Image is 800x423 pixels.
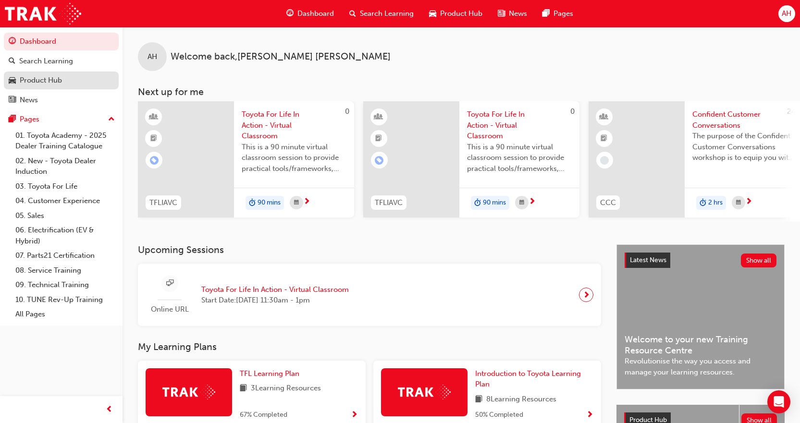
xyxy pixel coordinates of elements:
[363,101,579,218] a: 0TFLIAVCToyota For Life In Action - Virtual ClassroomThis is a 90 minute virtual classroom sessio...
[375,197,403,208] span: TFLIAVC
[20,75,62,86] div: Product Hub
[529,198,536,206] span: next-icon
[12,154,119,179] a: 02. New - Toyota Dealer Induction
[138,101,354,218] a: 0TFLIAVCToyota For Life In Action - Virtual ClassroomThis is a 90 minute virtual classroom sessio...
[625,253,776,268] a: Latest NewsShow all
[146,304,194,315] span: Online URL
[475,368,593,390] a: Introduction to Toyota Learning Plan
[9,37,16,46] span: guage-icon
[700,197,706,209] span: duration-icon
[4,31,119,110] button: DashboardSearch LearningProduct HubNews
[240,410,287,421] span: 67 % Completed
[692,131,797,163] span: The purpose of the Confident Customer Conversations workshop is to equip you with tools to commun...
[106,404,113,416] span: prev-icon
[20,114,39,125] div: Pages
[4,33,119,50] a: Dashboard
[586,411,593,420] span: Show Progress
[498,8,505,20] span: news-icon
[146,271,593,319] a: Online URLToyota For Life In Action - Virtual ClassroomStart Date:[DATE] 11:30am - 1pm
[342,4,421,24] a: search-iconSearch Learning
[351,411,358,420] span: Show Progress
[240,369,299,378] span: TFL Learning Plan
[286,8,294,20] span: guage-icon
[12,292,119,307] a: 10. TUNE Rev-Up Training
[19,56,73,67] div: Search Learning
[138,341,601,352] h3: My Learning Plans
[12,223,119,248] a: 06. Electrification (EV & Hybrid)
[398,385,451,399] img: Trak
[303,198,310,206] span: next-icon
[692,109,797,131] span: Confident Customer Conversations
[258,197,281,208] span: 90 mins
[294,197,299,209] span: calendar-icon
[616,244,785,389] a: Latest NewsShow allWelcome to your new Training Resource CentreRevolutionise the way you access a...
[509,8,527,19] span: News
[4,110,119,128] button: Pages
[108,113,115,126] span: up-icon
[570,107,575,116] span: 0
[12,248,119,263] a: 07. Parts21 Certification
[360,8,414,19] span: Search Learning
[483,197,506,208] span: 90 mins
[745,198,752,206] span: next-icon
[240,368,303,379] a: TFL Learning Plan
[708,197,723,208] span: 2 hrs
[242,142,346,174] span: This is a 90 minute virtual classroom session to provide practical tools/frameworks, behaviours a...
[778,5,795,22] button: AH
[150,111,157,123] span: learningResourceType_INSTRUCTOR_LED-icon
[519,197,524,209] span: calendar-icon
[375,156,383,165] span: learningRecordVerb_ENROLL-icon
[249,197,256,209] span: duration-icon
[601,133,607,145] span: booktick-icon
[12,278,119,292] a: 09. Technical Training
[475,394,482,406] span: book-icon
[12,193,119,208] a: 04. Customer Experience
[474,197,481,209] span: duration-icon
[475,410,523,421] span: 50 % Completed
[600,156,609,165] span: learningRecordVerb_NONE-icon
[201,284,349,295] span: Toyota For Life In Action - Virtual Classroom
[349,8,356,20] span: search-icon
[9,76,16,85] span: car-icon
[171,51,391,62] span: Welcome back , [PERSON_NAME] [PERSON_NAME]
[535,4,581,24] a: pages-iconPages
[542,8,550,20] span: pages-icon
[467,109,572,142] span: Toyota For Life In Action - Virtual Classroom
[583,288,590,302] span: next-icon
[440,8,482,19] span: Product Hub
[166,278,173,290] span: sessionType_ONLINE_URL-icon
[5,3,81,24] img: Trak
[787,107,800,116] span: 240
[630,256,666,264] span: Latest News
[736,197,741,209] span: calendar-icon
[20,95,38,106] div: News
[12,307,119,322] a: All Pages
[429,8,436,20] span: car-icon
[201,295,349,306] span: Start Date: [DATE] 11:30am - 1pm
[9,57,15,66] span: search-icon
[467,142,572,174] span: This is a 90 minute virtual classroom session to provide practical tools/frameworks, behaviours a...
[12,263,119,278] a: 08. Service Training
[148,51,157,62] span: AH
[351,409,358,421] button: Show Progress
[9,115,16,124] span: pages-icon
[345,107,349,116] span: 0
[741,254,777,267] button: Show all
[375,133,382,145] span: booktick-icon
[150,156,159,165] span: learningRecordVerb_ENROLL-icon
[12,208,119,223] a: 05. Sales
[554,8,573,19] span: Pages
[490,4,535,24] a: news-iconNews
[251,383,321,395] span: 3 Learning Resources
[4,52,119,70] a: Search Learning
[297,8,334,19] span: Dashboard
[625,356,776,377] span: Revolutionise the way you access and manage your learning resources.
[12,179,119,194] a: 03. Toyota For Life
[475,369,581,389] span: Introduction to Toyota Learning Plan
[162,385,215,399] img: Trak
[600,197,616,208] span: CCC
[4,91,119,109] a: News
[375,111,382,123] span: learningResourceType_INSTRUCTOR_LED-icon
